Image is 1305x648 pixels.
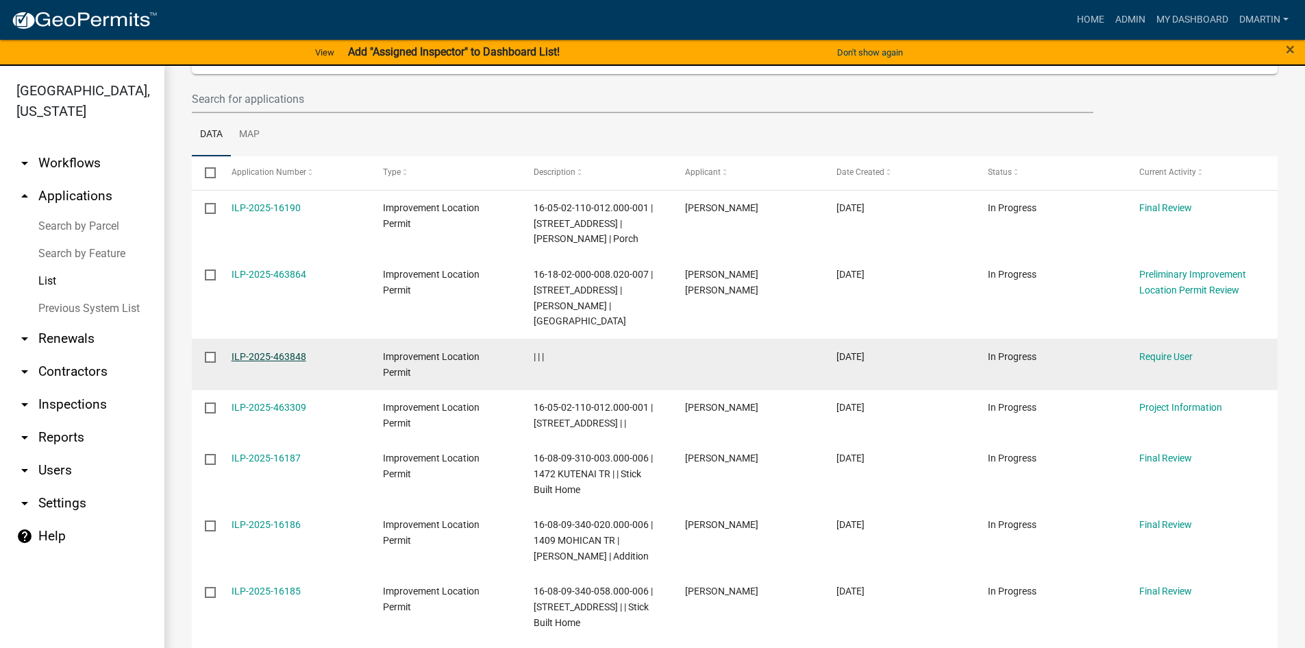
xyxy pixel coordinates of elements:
[16,495,33,512] i: arrow_drop_down
[1139,453,1192,464] a: Final Review
[534,202,653,245] span: 16-05-02-110-012.000-001 | 6813 N OLD US HWY 421 | Bryan Fleener | Porch
[685,453,758,464] span: Sarah Eckert
[1139,269,1246,296] a: Preliminary Improvement Location Permit Review
[988,586,1036,597] span: In Progress
[836,519,865,530] span: 08/12/2025
[383,519,480,546] span: Improvement Location Permit
[672,156,823,189] datatable-header-cell: Applicant
[16,155,33,171] i: arrow_drop_down
[823,156,975,189] datatable-header-cell: Date Created
[534,269,653,326] span: 16-18-02-000-008.020-007 | 11894 S STATE ROAD 3 | Edward B Freeman | Pole Barn
[1139,167,1196,177] span: Current Activity
[232,167,306,177] span: Application Number
[232,453,301,464] a: ILP-2025-16187
[836,202,865,213] span: 08/15/2025
[1139,586,1192,597] a: Final Review
[685,402,758,413] span: Joseph W Fleener
[16,396,33,413] i: arrow_drop_down
[685,519,758,530] span: Debbie Martin
[521,156,672,189] datatable-header-cell: Description
[16,331,33,347] i: arrow_drop_down
[832,41,908,64] button: Don't show again
[1286,41,1295,58] button: Close
[836,351,865,362] span: 08/14/2025
[988,351,1036,362] span: In Progress
[310,41,340,64] a: View
[383,586,480,612] span: Improvement Location Permit
[16,462,33,479] i: arrow_drop_down
[1139,202,1192,213] a: Final Review
[988,167,1012,177] span: Status
[534,351,544,362] span: | | |
[232,586,301,597] a: ILP-2025-16185
[16,528,33,544] i: help
[836,586,865,597] span: 08/12/2025
[383,269,480,296] span: Improvement Location Permit
[988,269,1036,280] span: In Progress
[348,45,560,58] strong: Add "Assigned Inspector" to Dashboard List!
[988,519,1036,530] span: In Progress
[534,453,653,495] span: 16-08-09-310-003.000-006 | 1472 KUTENAI TR | | Stick Built Home
[534,167,575,177] span: Description
[16,188,33,204] i: arrow_drop_up
[232,351,306,362] a: ILP-2025-463848
[836,453,865,464] span: 08/13/2025
[1071,7,1110,33] a: Home
[1139,351,1193,362] a: Require User
[192,85,1093,113] input: Search for applications
[685,586,758,597] span: Sarah Eckert
[369,156,521,189] datatable-header-cell: Type
[232,519,301,530] a: ILP-2025-16186
[383,202,480,229] span: Improvement Location Permit
[836,402,865,413] span: 08/13/2025
[232,202,301,213] a: ILP-2025-16190
[534,519,653,562] span: 16-08-09-340-020.000-006 | 1409 MOHICAN TR | Kenneth Lumkuhl | Addition
[1234,7,1294,33] a: dmartin
[383,402,480,429] span: Improvement Location Permit
[1139,519,1192,530] a: Final Review
[685,167,721,177] span: Applicant
[1126,156,1278,189] datatable-header-cell: Current Activity
[383,453,480,479] span: Improvement Location Permit
[836,269,865,280] span: 08/14/2025
[232,402,306,413] a: ILP-2025-463309
[231,113,268,157] a: Map
[1286,40,1295,59] span: ×
[988,402,1036,413] span: In Progress
[383,351,480,378] span: Improvement Location Permit
[16,363,33,380] i: arrow_drop_down
[16,429,33,446] i: arrow_drop_down
[1151,7,1234,33] a: My Dashboard
[1110,7,1151,33] a: Admin
[988,202,1036,213] span: In Progress
[534,586,653,628] span: 16-08-09-340-058.000-006 | 1363 SANTEE DR | | Stick Built Home
[232,269,306,280] a: ILP-2025-463864
[836,167,884,177] span: Date Created
[383,167,401,177] span: Type
[975,156,1126,189] datatable-header-cell: Status
[1139,402,1222,413] a: Project Information
[218,156,369,189] datatable-header-cell: Application Number
[988,453,1036,464] span: In Progress
[192,156,218,189] datatable-header-cell: Select
[685,202,758,213] span: Debbie Martin
[192,113,231,157] a: Data
[534,402,653,429] span: 16-05-02-110-012.000-001 | 6813 N OLD US HWY 421 | |
[685,269,758,296] span: Edward Brian Freeman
